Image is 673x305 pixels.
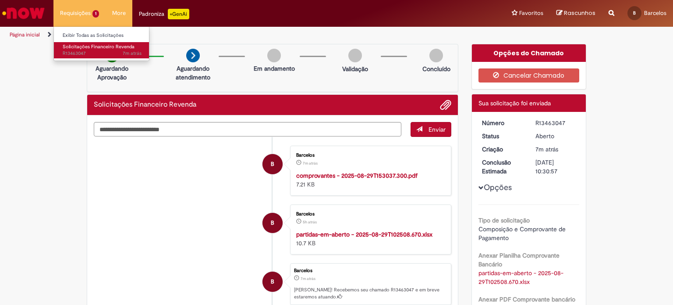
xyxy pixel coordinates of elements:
dt: Número [475,118,529,127]
a: Rascunhos [556,9,595,18]
img: arrow-next.png [186,49,200,62]
time: 29/08/2025 15:30:43 [303,161,318,166]
p: Em andamento [254,64,295,73]
span: B [633,10,636,16]
b: Anexar Planilha Comprovante Bancário [478,251,560,268]
div: Barcelos [262,272,283,292]
button: Adicionar anexos [440,99,451,111]
img: ServiceNow [1,4,46,22]
span: 7m atrás [301,276,315,281]
span: Barcelos [644,9,666,17]
div: Barcelos [262,213,283,233]
p: Aguardando atendimento [172,64,214,82]
time: 29/08/2025 10:27:36 [303,219,317,225]
p: [PERSON_NAME]! Recebemos seu chamado R13463047 e em breve estaremos atuando. [294,287,446,300]
time: 29/08/2025 15:30:50 [301,276,315,281]
div: Padroniza [139,9,189,19]
p: +GenAi [168,9,189,19]
ul: Requisições [53,26,149,61]
a: Download de partidas-em-aberto - 2025-08-29T102508.670.xlsx [478,269,563,286]
span: B [271,271,274,292]
div: Barcelos [296,212,442,217]
div: Barcelos [294,268,446,273]
span: 7m atrás [535,145,558,153]
button: Enviar [411,122,451,137]
time: 29/08/2025 15:30:53 [123,50,142,57]
span: More [112,9,126,18]
time: 29/08/2025 15:30:50 [535,145,558,153]
span: B [271,154,274,175]
dt: Criação [475,145,529,154]
img: img-circle-grey.png [348,49,362,62]
span: 7m atrás [123,50,142,57]
span: 7m atrás [303,161,318,166]
div: R13463047 [535,118,576,127]
span: 1 [92,10,99,18]
p: Aguardando Aprovação [91,64,133,82]
div: Aberto [535,132,576,140]
a: Aberto R13463047 : Solicitações Financeiro Revenda [54,42,150,58]
a: comprovantes - 2025-08-29T153037.300.pdf [296,172,418,179]
div: Opções do Chamado [472,44,586,62]
div: 10.7 KB [296,230,442,248]
span: Composição e Comprovante de Pagamento [478,225,567,242]
b: Anexar PDF Comprovante bancário [478,295,575,303]
span: Favoritos [519,9,543,18]
div: 29/08/2025 15:30:50 [535,145,576,154]
button: Cancelar Chamado [478,68,580,83]
span: 5h atrás [303,219,317,225]
a: partidas-em-aberto - 2025-08-29T102508.670.xlsx [296,230,432,238]
span: Enviar [429,126,446,133]
img: img-circle-grey.png [267,49,281,62]
div: Barcelos [296,153,442,158]
a: Página inicial [10,31,40,38]
div: 7.21 KB [296,171,442,189]
textarea: Digite sua mensagem aqui... [94,122,401,137]
span: Sua solicitação foi enviada [478,99,551,107]
ul: Trilhas de página [7,27,442,43]
img: img-circle-grey.png [429,49,443,62]
dt: Conclusão Estimada [475,158,529,176]
span: Rascunhos [564,9,595,17]
p: Concluído [422,65,450,73]
dt: Status [475,132,529,140]
p: Validação [342,65,368,73]
div: [DATE] 10:30:57 [535,158,576,176]
b: Tipo de solicitação [478,216,530,224]
a: Exibir Todas as Solicitações [54,31,150,40]
span: Solicitações Financeiro Revenda [63,43,135,50]
span: R13463047 [63,50,142,57]
h2: Solicitações Financeiro Revenda Histórico de tíquete [94,101,196,109]
div: Barcelos [262,154,283,174]
span: Requisições [60,9,91,18]
span: B [271,212,274,233]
